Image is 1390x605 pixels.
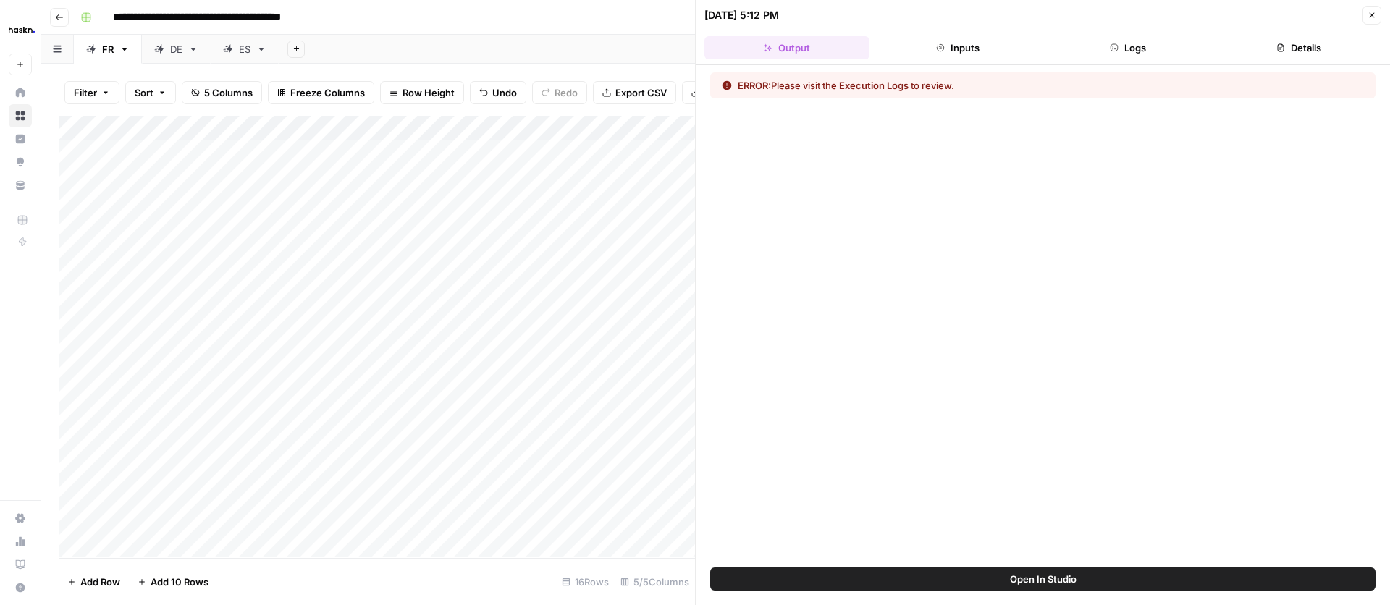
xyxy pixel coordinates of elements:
[1216,36,1381,59] button: Details
[135,85,153,100] span: Sort
[556,570,615,593] div: 16 Rows
[129,570,217,593] button: Add 10 Rows
[615,85,667,100] span: Export CSV
[9,104,32,127] a: Browse
[615,570,695,593] div: 5/5 Columns
[204,85,253,100] span: 5 Columns
[380,81,464,104] button: Row Height
[492,85,517,100] span: Undo
[9,507,32,530] a: Settings
[142,35,211,64] a: DE
[9,127,32,151] a: Insights
[738,80,771,91] span: ERROR:
[9,81,32,104] a: Home
[9,12,32,48] button: Workspace: Haskn
[9,151,32,174] a: Opportunities
[555,85,578,100] span: Redo
[151,575,208,589] span: Add 10 Rows
[74,85,97,100] span: Filter
[738,78,954,93] div: Please visit the to review.
[704,36,869,59] button: Output
[9,17,35,43] img: Haskn Logo
[239,42,250,56] div: ES
[125,81,176,104] button: Sort
[704,8,779,22] div: [DATE] 5:12 PM
[9,576,32,599] button: Help + Support
[403,85,455,100] span: Row Height
[59,570,129,593] button: Add Row
[182,81,262,104] button: 5 Columns
[211,35,279,64] a: ES
[64,81,119,104] button: Filter
[532,81,587,104] button: Redo
[9,174,32,197] a: Your Data
[74,35,142,64] a: FR
[80,575,120,589] span: Add Row
[470,81,526,104] button: Undo
[839,78,909,93] button: Execution Logs
[102,42,114,56] div: FR
[290,85,365,100] span: Freeze Columns
[268,81,374,104] button: Freeze Columns
[1010,572,1077,586] span: Open In Studio
[710,567,1376,591] button: Open In Studio
[1046,36,1211,59] button: Logs
[875,36,1040,59] button: Inputs
[593,81,676,104] button: Export CSV
[170,42,182,56] div: DE
[9,553,32,576] a: Learning Hub
[9,530,32,553] a: Usage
